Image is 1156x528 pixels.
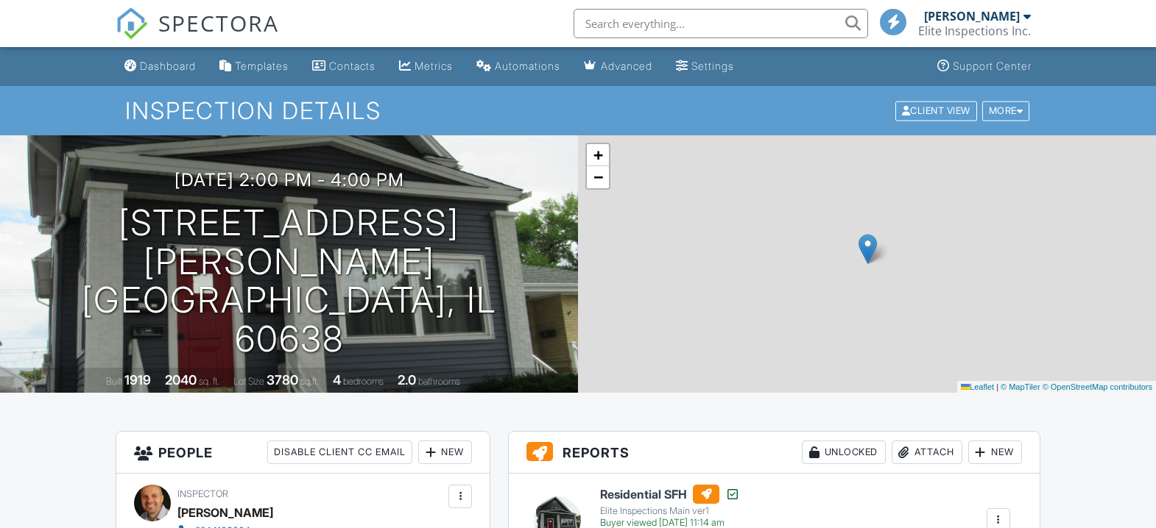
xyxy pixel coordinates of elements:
[961,382,994,391] a: Leaflet
[125,98,1031,124] h1: Inspection Details
[600,505,740,517] div: Elite Inspections Main ver1
[300,376,319,387] span: sq.ft.
[233,376,264,387] span: Lot Size
[116,7,148,40] img: The Best Home Inspection Software - Spectora
[1043,382,1152,391] a: © OpenStreetMap contributors
[931,53,1037,80] a: Support Center
[116,432,490,474] h3: People
[267,372,298,388] div: 3780
[418,440,472,464] div: New
[593,146,603,164] span: +
[306,53,381,80] a: Contacts
[418,376,460,387] span: bathrooms
[892,440,962,464] div: Attach
[587,166,609,188] a: Zoom out
[982,101,1030,121] div: More
[802,440,886,464] div: Unlocked
[953,60,1032,72] div: Support Center
[924,9,1020,24] div: [PERSON_NAME]
[574,9,868,38] input: Search everything...
[106,376,122,387] span: Built
[177,502,273,524] div: [PERSON_NAME]
[165,372,197,388] div: 2040
[859,234,877,264] img: Marker
[415,60,453,72] div: Metrics
[894,104,981,115] a: Client View
[393,53,459,80] a: Metrics
[329,60,376,72] div: Contacts
[158,7,279,38] span: SPECTORA
[918,24,1031,38] div: Elite Inspections Inc.
[1001,382,1040,391] a: © MapTiler
[509,432,1040,474] h3: Reports
[587,144,609,166] a: Zoom in
[214,53,295,80] a: Templates
[670,53,740,80] a: Settings
[495,60,560,72] div: Automations
[343,376,384,387] span: bedrooms
[691,60,734,72] div: Settings
[124,372,151,388] div: 1919
[593,168,603,186] span: −
[140,60,196,72] div: Dashboard
[119,53,202,80] a: Dashboard
[895,101,977,121] div: Client View
[235,60,289,72] div: Templates
[199,376,219,387] span: sq. ft.
[333,372,341,388] div: 4
[996,382,998,391] span: |
[24,204,554,359] h1: [STREET_ADDRESS][PERSON_NAME] [GEOGRAPHIC_DATA], IL 60638
[398,372,416,388] div: 2.0
[267,440,412,464] div: Disable Client CC Email
[968,440,1022,464] div: New
[175,170,404,190] h3: [DATE] 2:00 pm - 4:00 pm
[470,53,566,80] a: Automations (Basic)
[177,488,228,499] span: Inspector
[116,20,279,51] a: SPECTORA
[600,485,740,504] h6: Residential SFH
[578,53,658,80] a: Advanced
[601,60,652,72] div: Advanced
